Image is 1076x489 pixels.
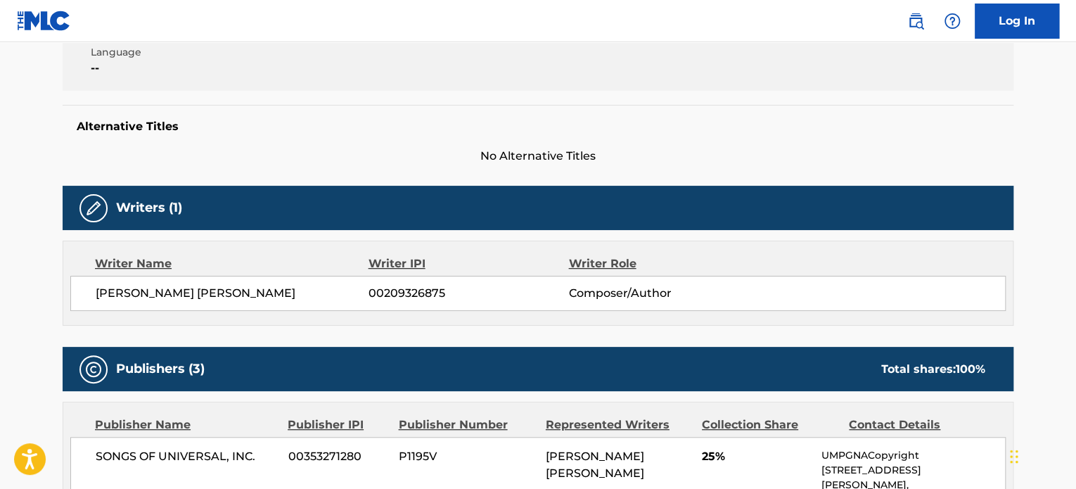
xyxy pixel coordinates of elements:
div: Writer Name [95,255,369,272]
a: Log In [975,4,1059,39]
span: [PERSON_NAME] [PERSON_NAME] [96,285,369,302]
img: Writers [85,200,102,217]
h5: Writers (1) [116,200,182,216]
h5: Publishers (3) [116,361,205,377]
img: help [944,13,961,30]
span: 00209326875 [369,285,568,302]
h5: Alternative Titles [77,120,999,134]
span: SONGS OF UNIVERSAL, INC. [96,448,278,465]
span: No Alternative Titles [63,148,1013,165]
span: Composer/Author [568,285,750,302]
span: 100 % [956,362,985,376]
div: Publisher IPI [288,417,388,433]
div: Help [938,7,966,35]
span: 25% [702,448,811,465]
div: Publisher Name [95,417,277,433]
span: 00353271280 [288,448,388,465]
div: Total shares: [881,361,985,378]
a: Public Search [902,7,930,35]
img: Publishers [85,361,102,378]
span: Language [91,45,318,60]
div: Collection Share [702,417,838,433]
div: Contact Details [849,417,985,433]
div: Drag [1010,436,1018,478]
iframe: Chat Widget [1006,421,1076,489]
img: search [907,13,924,30]
div: Represented Writers [546,417,691,433]
div: Writer Role [568,255,750,272]
span: P1195V [399,448,535,465]
img: MLC Logo [17,11,71,31]
p: UMPGNACopyright [821,448,1005,463]
span: [PERSON_NAME] [PERSON_NAME] [546,450,644,480]
div: Writer IPI [369,255,569,272]
span: -- [91,60,318,77]
div: Publisher Number [398,417,534,433]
